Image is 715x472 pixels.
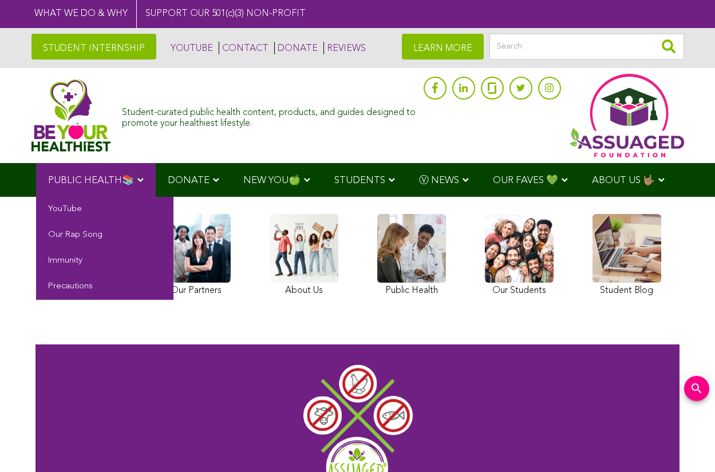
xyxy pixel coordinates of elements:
[36,274,173,300] a: Precautions
[592,176,655,185] span: ABOUT US 🤟🏽
[402,34,484,60] a: LEARN MORE
[493,176,558,185] span: OUR FAVES 💚
[168,42,213,54] a: YOUTUBE
[488,82,496,94] img: glassdoor
[31,34,156,60] a: STUDENT INTERNSHIP
[219,42,268,54] a: CONTACT
[36,223,173,248] a: Our Rap Song
[658,417,715,472] iframe: Chat Widget
[323,42,366,54] a: REVIEWS
[36,197,173,223] a: YouTube
[31,79,111,152] img: Assuaged
[419,176,459,185] span: Ⓥ NEWS
[334,176,385,185] span: STUDENTS
[243,176,301,185] span: NEW YOU🍏
[48,176,134,185] span: PUBLIC HEALTH📚
[36,248,173,274] a: Immunity
[274,42,318,54] a: DONATE
[570,74,684,157] img: Assuaged App
[168,176,210,185] span: DONATE
[122,102,417,129] div: Student-curated public health content, products, and guides designed to promote your healthiest l...
[31,163,684,197] div: Navigation Menu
